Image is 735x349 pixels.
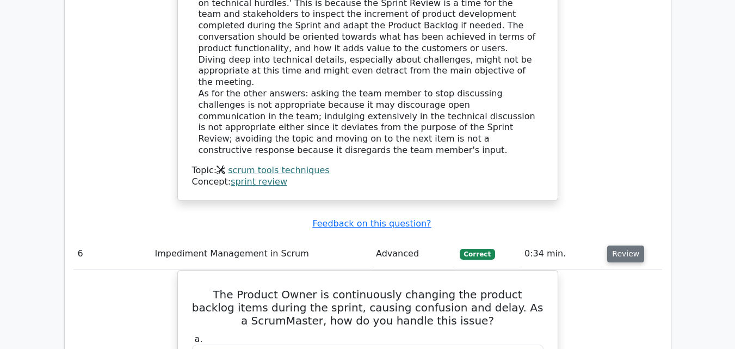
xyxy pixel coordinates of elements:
td: 6 [73,238,151,270]
a: sprint review [231,176,287,187]
td: Impediment Management in Scrum [150,238,372,270]
div: Concept: [192,176,543,188]
td: 0:34 min. [520,238,603,270]
button: Review [607,246,644,262]
a: Feedback on this question? [312,218,431,229]
div: Topic: [192,165,543,176]
a: scrum tools techniques [228,165,329,175]
span: a. [195,334,203,344]
td: Advanced [372,238,455,270]
h5: The Product Owner is continuously changing the product backlog items during the sprint, causing c... [191,288,545,327]
span: Correct [460,249,495,260]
